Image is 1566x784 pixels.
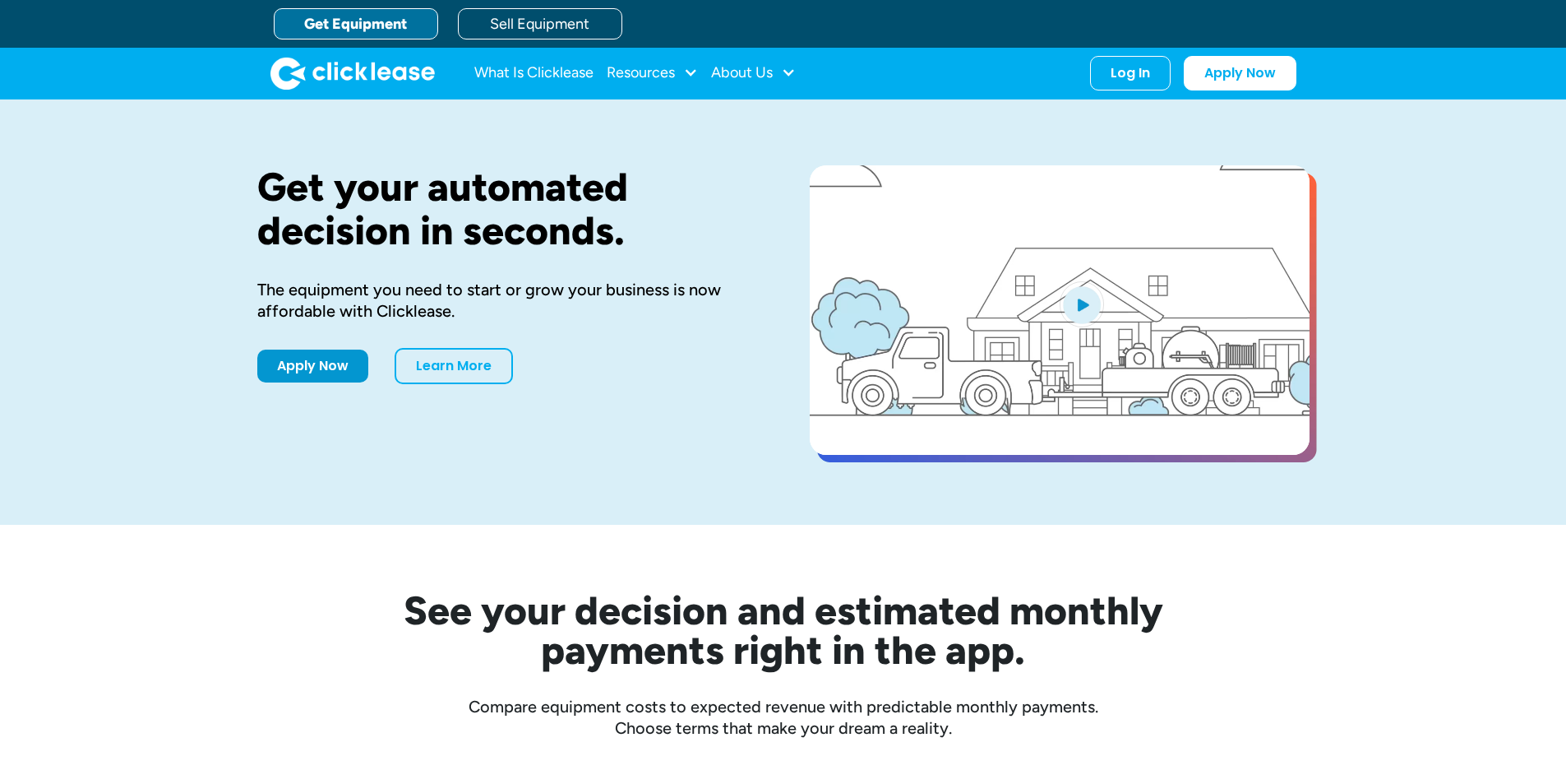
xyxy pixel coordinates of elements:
[607,57,698,90] div: Resources
[257,696,1310,739] div: Compare equipment costs to expected revenue with predictable monthly payments. Choose terms that ...
[1111,65,1150,81] div: Log In
[1060,281,1104,327] img: Blue play button logo on a light blue circular background
[274,8,438,39] a: Get Equipment
[458,8,622,39] a: Sell Equipment
[270,57,435,90] a: home
[474,57,594,90] a: What Is Clicklease
[257,279,757,322] div: The equipment you need to start or grow your business is now affordable with Clicklease.
[711,57,796,90] div: About Us
[395,348,513,384] a: Learn More
[257,350,368,383] a: Apply Now
[270,57,435,90] img: Clicklease logo
[323,591,1244,670] h2: See your decision and estimated monthly payments right in the app.
[1184,56,1296,90] a: Apply Now
[257,165,757,253] h1: Get your automated decision in seconds.
[810,165,1310,455] a: open lightbox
